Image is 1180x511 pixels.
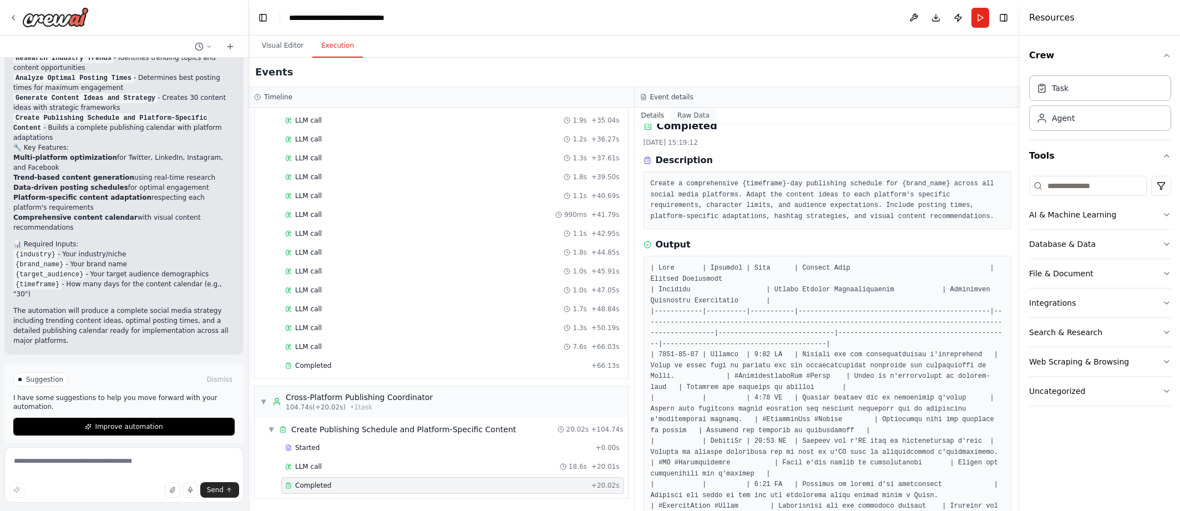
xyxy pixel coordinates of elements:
strong: Data-driven posting schedules [13,184,128,191]
span: 990ms [564,210,587,219]
span: + 37.61s [591,154,620,163]
button: Click to speak your automation idea [183,482,198,498]
span: LLM call [295,248,322,257]
p: I have some suggestions to help you move forward with your automation. [13,393,235,411]
span: 1.9s [573,116,586,125]
button: Upload files [165,482,180,498]
li: - Determines best posting times for maximum engagement [13,73,235,93]
h3: Output [656,238,691,251]
button: Integrations [1029,289,1171,317]
button: Send [200,482,239,498]
code: Generate Content Ideas and Strategy [13,93,158,103]
button: Start a new chat [221,40,239,53]
span: LLM call [295,173,322,181]
div: Uncategorized [1029,386,1085,397]
li: - Your target audience demographics [13,269,235,279]
div: File & Document [1029,268,1093,279]
h2: 🔧 Key Features: [13,143,235,153]
button: Hide left sidebar [255,10,271,26]
h3: Event details [650,93,693,102]
span: ▼ [268,425,275,434]
li: for optimal engagement [13,183,235,193]
button: Execution [312,34,363,58]
button: Tools [1029,140,1171,171]
span: LLM call [295,462,322,471]
span: LLM call [295,267,322,276]
span: LLM call [295,286,322,295]
span: + 47.05s [591,286,620,295]
button: Visual Editor [253,34,312,58]
span: + 36.27s [591,135,620,144]
li: - Your industry/niche [13,249,235,259]
span: LLM call [295,116,322,125]
span: • 1 task [350,403,372,412]
button: Details [635,108,671,123]
code: Analyze Optimal Posting Times [13,73,134,83]
span: 1.1s [573,191,586,200]
span: Send [207,485,224,494]
code: Create Publishing Schedule and Platform-Specific Content [13,113,207,133]
code: {brand_name} [13,260,65,270]
div: Database & Data [1029,239,1096,250]
div: Cross-Platform Publishing Coordinator [286,392,433,403]
span: + 20.02s [591,481,620,490]
code: {target_audience} [13,270,85,280]
span: 18.6s [569,462,587,471]
span: 104.74s (+20.02s) [286,403,346,412]
div: Task [1052,83,1068,94]
span: Suggestion [26,375,63,384]
span: 20.02s [566,425,589,434]
button: Crew [1029,40,1171,71]
button: Improve this prompt [9,482,24,498]
li: - Your brand name [13,259,235,269]
img: Logo [22,7,89,27]
nav: breadcrumb [289,12,414,23]
code: {timeframe} [13,280,62,290]
div: Web Scraping & Browsing [1029,356,1129,367]
span: LLM call [295,135,322,144]
span: LLM call [295,323,322,332]
span: + 39.50s [591,173,620,181]
pre: Create a comprehensive {timeframe}-day publishing schedule for {brand_name} across all social med... [651,179,1005,222]
h2: 📊 Required Inputs: [13,239,235,249]
li: - Builds a complete publishing calendar with platform adaptations [13,113,235,143]
span: 1.1s [573,229,586,238]
span: + 0.00s [595,443,619,452]
span: + 41.79s [591,210,620,219]
div: AI & Machine Learning [1029,209,1116,220]
p: The automation will produce a complete social media strategy including trending content ideas, op... [13,306,235,346]
span: LLM call [295,229,322,238]
span: 1.0s [573,267,586,276]
span: Completed [295,481,331,490]
li: - Identifies trending topics and content opportunities [13,53,235,73]
li: respecting each platform's requirements [13,193,235,213]
code: {industry} [13,250,58,260]
button: AI & Machine Learning [1029,200,1171,229]
button: Raw Data [671,108,716,123]
div: Tools [1029,171,1171,415]
li: - How many days for the content calendar (e.g., "30") [13,279,235,299]
strong: Comprehensive content calendar [13,214,138,221]
span: + 66.13s [591,361,620,370]
span: Started [295,443,320,452]
span: + 45.91s [591,267,620,276]
button: Database & Data [1029,230,1171,259]
li: - Creates 30 content ideas with strategic frameworks [13,93,235,113]
h3: Description [656,154,713,167]
strong: Trend-based content generation [13,174,134,181]
span: + 48.84s [591,305,620,313]
span: 1.8s [573,173,586,181]
span: + 44.85s [591,248,620,257]
h2: Events [255,64,293,80]
span: 1.3s [573,154,586,163]
button: File & Document [1029,259,1171,288]
span: Completed [295,361,331,370]
code: Research Industry Trends [13,53,114,63]
span: + 104.74s [591,425,623,434]
span: + 40.69s [591,191,620,200]
span: 1.8s [573,248,586,257]
span: Create Publishing Schedule and Platform-Specific Content [291,424,516,435]
span: 1.2s [573,135,586,144]
button: Web Scraping & Browsing [1029,347,1171,376]
button: Search & Research [1029,318,1171,347]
